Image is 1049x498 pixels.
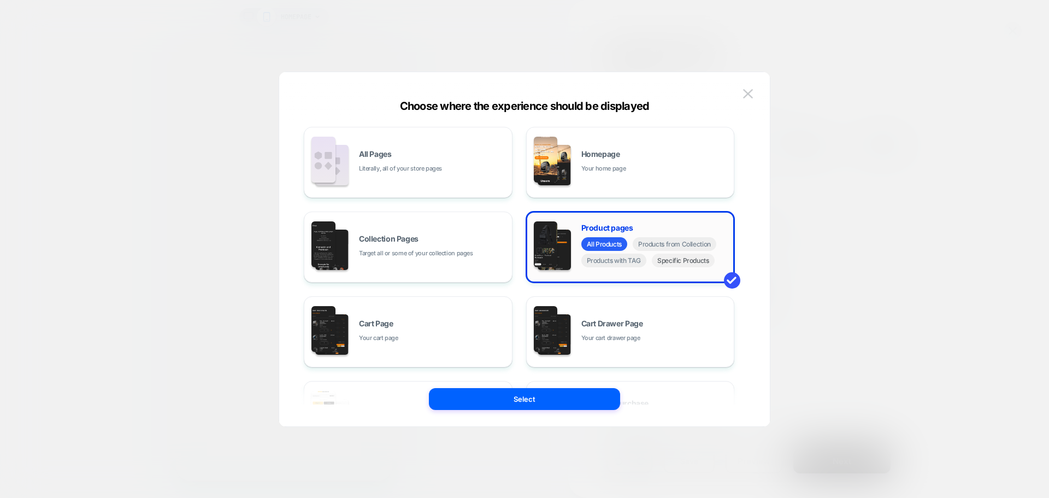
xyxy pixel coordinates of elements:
[581,237,627,251] span: All Products
[429,388,620,410] button: Select
[279,99,770,113] div: Choose where the experience should be displayed
[581,320,643,327] span: Cart Drawer Page
[633,237,716,251] span: Products from Collection
[652,254,715,267] span: Specific Products
[581,333,640,343] span: Your cart drawer page
[581,150,620,158] span: Homepage
[581,224,633,232] span: Product pages
[581,254,647,267] span: Products with TAG
[743,89,753,98] img: close
[581,163,626,174] span: Your home page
